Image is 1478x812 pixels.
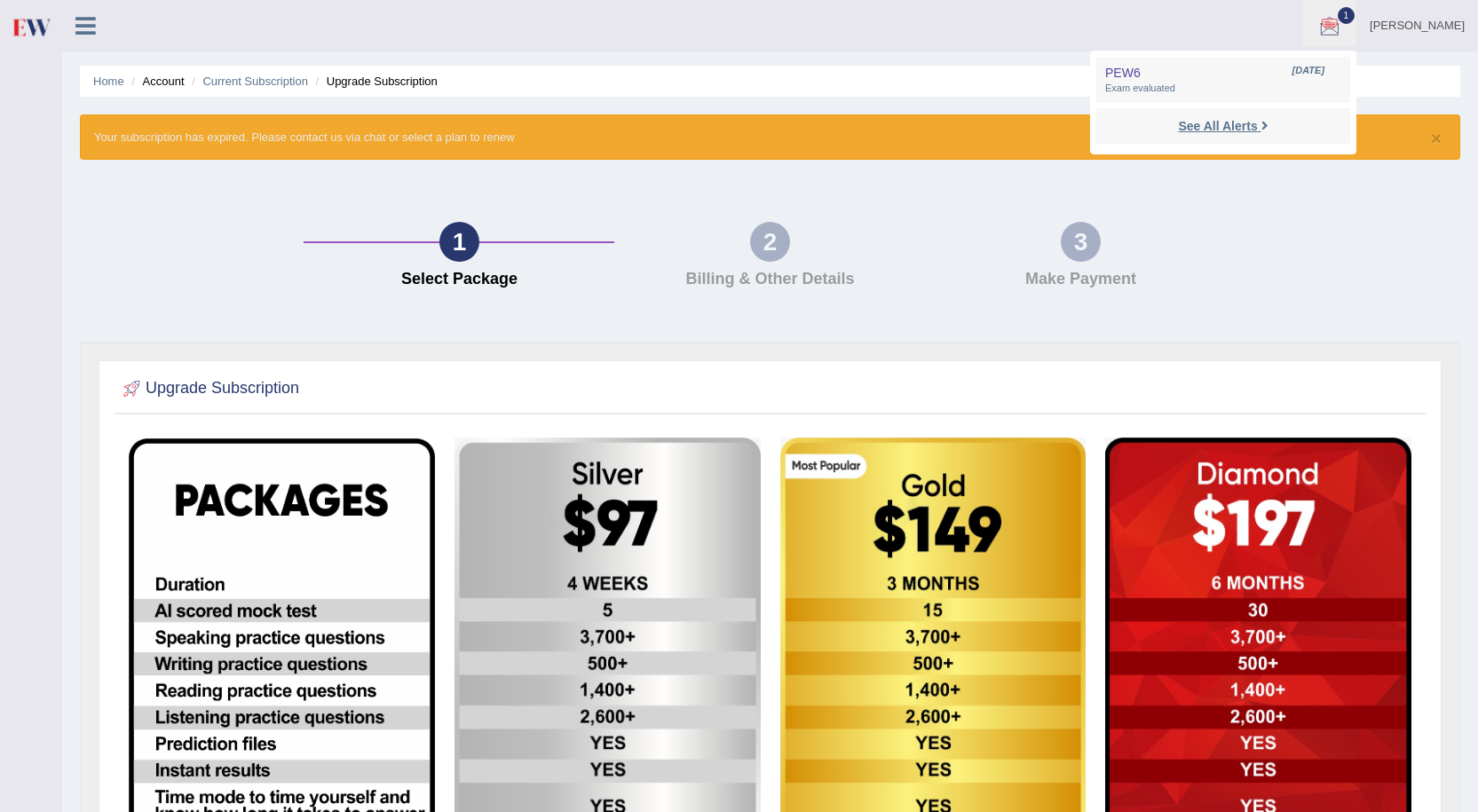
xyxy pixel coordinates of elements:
strong: See All Alerts [1178,119,1257,133]
div: 2 [750,222,790,262]
h4: Select Package [312,271,605,288]
h4: Billing & Other Details [623,271,916,288]
span: 1 [1338,7,1355,24]
div: 3 [1061,222,1101,262]
div: Your subscription has expired. Please contact us via chat or select a plan to renew [80,114,1460,160]
a: See All Alerts [1174,116,1272,136]
span: [DATE] [1292,64,1324,78]
span: PEW6 [1105,66,1141,80]
li: Account [127,73,184,90]
button: × [1431,129,1442,147]
a: PEW6 [DATE] Exam evaluated [1101,61,1346,99]
a: Current Subscription [202,75,308,88]
a: Home [93,75,124,88]
h4: Make Payment [934,271,1227,288]
span: Exam evaluated [1105,82,1341,96]
li: Upgrade Subscription [312,73,438,90]
h2: Upgrade Subscription [119,375,299,402]
div: 1 [439,222,479,262]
